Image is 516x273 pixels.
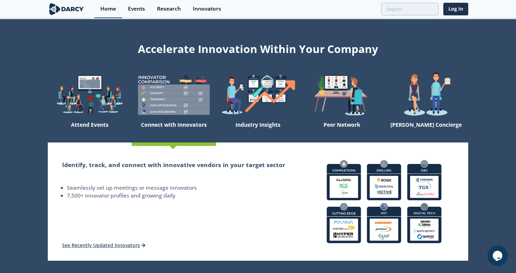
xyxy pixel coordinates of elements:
a: See Recently Updated Innovators [62,242,145,248]
div: Research [157,6,181,12]
img: welcome-explore-560578ff38cea7c86bcfe544b5e45342.png [48,71,132,119]
div: Connect with Innovators [132,119,216,142]
div: Peer Network [300,119,384,142]
a: Log In [443,3,468,15]
div: Attend Events [48,119,132,142]
img: welcome-compare-1b687586299da8f117b7ac84fd957760.png [132,71,216,119]
div: Events [128,6,145,12]
img: welcome-attend-b816887fc24c32c29d1763c6e0ddb6e6.png [300,71,384,119]
h2: Identify, track, and connect with innovative vendors in your target sector [62,160,286,169]
img: logo-wide.svg [48,3,85,15]
li: Seamlessly set up meetings or message innovators [67,184,286,192]
div: [PERSON_NAME] Concierge [384,119,468,142]
iframe: chat widget [487,246,509,266]
input: Advanced Search [381,3,439,15]
div: Home [100,6,116,12]
img: welcome-concierge-wide-20dccca83e9cbdbb601deee24fb8df72.png [384,71,468,119]
div: Innovators [193,6,221,12]
div: Accelerate Innovation Within Your Company [48,38,468,57]
img: connect-with-innovators-bd83fc158da14f96834d5193b73f77c6.png [321,154,447,249]
div: Industry Insights [216,119,300,142]
img: welcome-find-a12191a34a96034fcac36f4ff4d37733.png [216,71,300,119]
li: 7,500+ innovator profiles and growing daily [67,192,286,200]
